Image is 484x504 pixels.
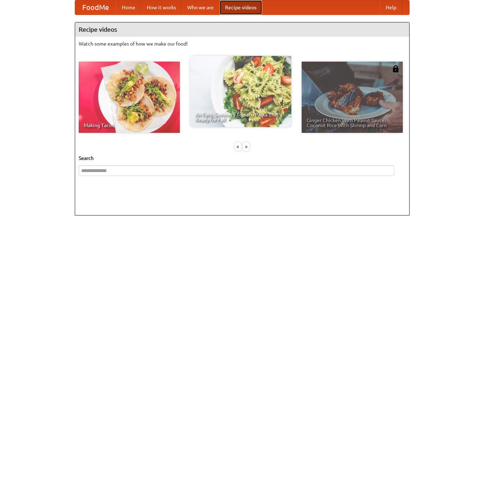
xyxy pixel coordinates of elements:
a: Who we are [182,0,219,15]
a: An Easy, Summery Tomato Pasta That's Ready for Fall [190,56,291,127]
div: » [243,142,249,151]
span: An Easy, Summery Tomato Pasta That's Ready for Fall [195,112,286,122]
h4: Recipe videos [75,22,409,37]
a: FoodMe [75,0,116,15]
a: How it works [141,0,182,15]
div: « [235,142,241,151]
p: Watch some examples of how we make our food! [79,40,406,47]
a: Recipe videos [219,0,262,15]
h5: Search [79,155,406,162]
a: Help [380,0,402,15]
span: Making Tacos [84,123,175,128]
a: Home [116,0,141,15]
img: 483408.png [392,65,399,72]
a: Making Tacos [79,62,180,133]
